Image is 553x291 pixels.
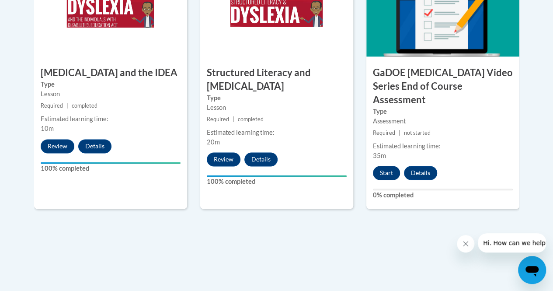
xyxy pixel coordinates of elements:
span: | [66,102,68,109]
label: Type [207,93,347,103]
span: Required [41,102,63,109]
h3: Structured Literacy and [MEDICAL_DATA] [200,66,353,93]
span: | [233,116,234,123]
span: completed [238,116,264,123]
span: Required [207,116,229,123]
iframe: Button to launch messaging window [518,256,546,284]
div: Estimated learning time: [41,114,181,124]
iframe: Message from company [478,233,546,252]
label: 0% completed [373,190,513,200]
div: Your progress [207,175,347,177]
div: Estimated learning time: [207,128,347,137]
button: Details [404,166,437,180]
div: Lesson [207,103,347,112]
label: 100% completed [41,164,181,173]
label: 100% completed [207,177,347,186]
label: Type [41,80,181,89]
span: completed [72,102,97,109]
button: Review [41,139,74,153]
div: Lesson [41,89,181,99]
button: Details [244,152,278,166]
button: Details [78,139,111,153]
div: Your progress [41,162,181,164]
span: 35m [373,152,386,159]
iframe: Close message [457,235,474,252]
span: | [399,130,400,136]
h3: GaDOE [MEDICAL_DATA] Video Series End of Course Assessment [366,66,519,106]
span: 10m [41,125,54,132]
span: 20m [207,138,220,146]
span: Hi. How can we help? [5,6,71,13]
div: Estimated learning time: [373,141,513,151]
button: Start [373,166,400,180]
h3: [MEDICAL_DATA] and the IDEA [34,66,187,80]
label: Type [373,107,513,116]
div: Assessment [373,116,513,126]
span: not started [404,130,431,136]
span: Required [373,130,395,136]
button: Review [207,152,240,166]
